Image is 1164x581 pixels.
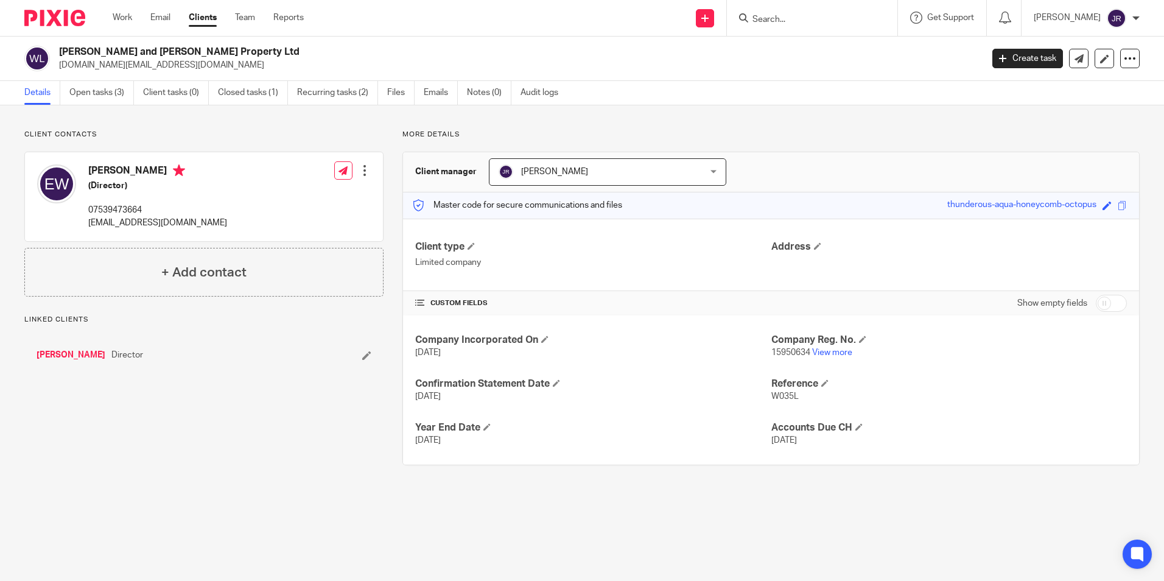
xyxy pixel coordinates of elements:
[37,349,105,361] a: [PERSON_NAME]
[113,12,132,24] a: Work
[992,49,1063,68] a: Create task
[927,13,974,22] span: Get Support
[59,59,974,71] p: [DOMAIN_NAME][EMAIL_ADDRESS][DOMAIN_NAME]
[771,348,810,357] span: 15950634
[59,46,791,58] h2: [PERSON_NAME] and [PERSON_NAME] Property Ltd
[297,81,378,105] a: Recurring tasks (2)
[218,81,288,105] a: Closed tasks (1)
[771,392,799,401] span: W035L
[415,392,441,401] span: [DATE]
[415,256,771,269] p: Limited company
[812,348,852,357] a: View more
[412,199,622,211] p: Master code for secure communications and files
[521,167,588,176] span: [PERSON_NAME]
[189,12,217,24] a: Clients
[415,241,771,253] h4: Client type
[1107,9,1126,28] img: svg%3E
[37,164,76,203] img: svg%3E
[235,12,255,24] a: Team
[1017,297,1087,309] label: Show empty fields
[24,315,384,325] p: Linked clients
[88,180,227,192] h5: (Director)
[771,378,1127,390] h4: Reference
[467,81,511,105] a: Notes (0)
[521,81,567,105] a: Audit logs
[771,241,1127,253] h4: Address
[415,334,771,347] h4: Company Incorporated On
[415,348,441,357] span: [DATE]
[69,81,134,105] a: Open tasks (3)
[88,204,227,216] p: 07539473664
[424,81,458,105] a: Emails
[161,263,247,282] h4: + Add contact
[415,298,771,308] h4: CUSTOM FIELDS
[88,164,227,180] h4: [PERSON_NAME]
[751,15,861,26] input: Search
[173,164,185,177] i: Primary
[415,436,441,445] span: [DATE]
[771,421,1127,434] h4: Accounts Due CH
[771,334,1127,347] h4: Company Reg. No.
[24,130,384,139] p: Client contacts
[499,164,513,179] img: svg%3E
[947,199,1096,213] div: thunderous-aqua-honeycomb-octopus
[415,166,477,178] h3: Client manager
[150,12,170,24] a: Email
[771,436,797,445] span: [DATE]
[387,81,415,105] a: Files
[24,81,60,105] a: Details
[415,421,771,434] h4: Year End Date
[273,12,304,24] a: Reports
[415,378,771,390] h4: Confirmation Statement Date
[143,81,209,105] a: Client tasks (0)
[24,10,85,26] img: Pixie
[1034,12,1101,24] p: [PERSON_NAME]
[111,349,143,361] span: Director
[24,46,50,71] img: svg%3E
[402,130,1140,139] p: More details
[88,217,227,229] p: [EMAIL_ADDRESS][DOMAIN_NAME]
